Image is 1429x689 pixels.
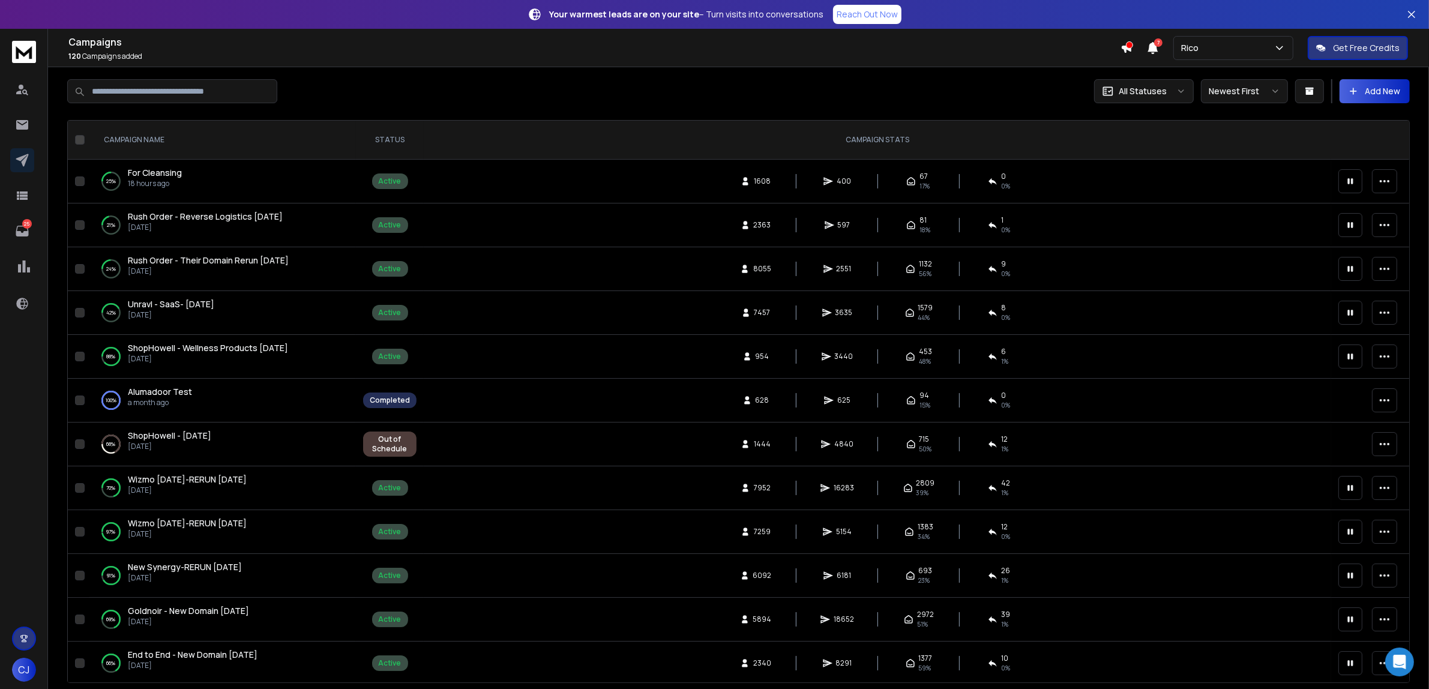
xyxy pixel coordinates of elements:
[918,522,933,532] span: 1383
[919,347,932,357] span: 453
[128,310,214,320] p: [DATE]
[918,313,930,322] span: 44 %
[919,566,933,576] span: 693
[756,396,769,405] span: 628
[106,263,116,275] p: 24 %
[128,211,283,222] span: Rush Order - Reverse Logistics [DATE]
[128,605,249,616] span: Goldnoir - New Domain [DATE]
[68,52,1121,61] p: Campaigns added
[107,526,116,538] p: 97 %
[89,335,356,379] td: 88%ShopHowell - Wellness Products [DATE][DATE]
[106,307,116,319] p: 42 %
[128,223,283,232] p: [DATE]
[89,203,356,247] td: 21%Rush Order - Reverse Logistics [DATE][DATE]
[919,215,927,225] span: 81
[379,264,402,274] div: Active
[1001,478,1010,488] span: 42
[89,598,356,642] td: 69%Goldnoir - New Domain [DATE][DATE]
[836,527,852,537] span: 5154
[128,211,283,223] a: Rush Order - Reverse Logistics [DATE]
[128,573,242,583] p: [DATE]
[379,483,402,493] div: Active
[107,482,116,494] p: 70 %
[68,51,81,61] span: 120
[89,379,356,423] td: 100%Alumadoor Testa month ago
[1119,85,1167,97] p: All Statuses
[918,532,930,541] span: 34 %
[1201,79,1288,103] button: Newest First
[919,391,929,400] span: 94
[1181,42,1203,54] p: Rico
[919,181,930,191] span: 17 %
[106,175,116,187] p: 25 %
[916,488,929,498] span: 39 %
[919,259,932,269] span: 1132
[128,298,214,310] span: Unravl - SaaS- [DATE]
[379,176,402,186] div: Active
[1001,663,1010,673] span: 0 %
[10,219,34,243] a: 25
[128,486,247,495] p: [DATE]
[549,8,699,20] strong: Your warmest leads are on your site
[128,430,211,441] span: ShopHowell - [DATE]
[128,386,192,397] span: Alumadoor Test
[379,615,402,624] div: Active
[379,527,402,537] div: Active
[835,308,853,317] span: 3635
[754,176,771,186] span: 1608
[919,444,932,454] span: 50 %
[128,442,211,451] p: [DATE]
[918,303,933,313] span: 1579
[919,400,930,410] span: 15 %
[1001,259,1006,269] span: 9
[89,642,356,685] td: 66%End to End - New Domain [DATE][DATE]
[128,605,249,617] a: Goldnoir - New Domain [DATE]
[837,571,851,580] span: 6181
[837,176,851,186] span: 400
[1001,576,1008,585] span: 1 %
[753,264,771,274] span: 8055
[107,351,116,363] p: 88 %
[12,658,36,682] button: CJ
[89,510,356,554] td: 97%Wizmo [DATE]-RERUN [DATE][DATE]
[379,352,402,361] div: Active
[89,121,356,160] th: CAMPAIGN NAME
[835,352,853,361] span: 3440
[834,483,854,493] span: 16283
[834,615,854,624] span: 18652
[754,439,771,449] span: 1444
[837,396,850,405] span: 625
[754,308,771,317] span: 7457
[1001,532,1010,541] span: 0 %
[1001,400,1010,410] span: 0 %
[1001,391,1006,400] span: 0
[1001,269,1010,278] span: 0 %
[837,264,852,274] span: 2551
[128,661,257,670] p: [DATE]
[128,517,247,529] span: Wizmo [DATE]-RERUN [DATE]
[128,561,242,573] a: New Synergy-RERUN [DATE]
[68,35,1121,49] h1: Campaigns
[1154,38,1163,47] span: 7
[128,342,288,354] a: ShopHowell - Wellness Products [DATE]
[919,269,931,278] span: 56 %
[128,649,257,661] a: End to End - New Domain [DATE]
[1001,181,1010,191] span: 0 %
[919,225,930,235] span: 18 %
[753,571,772,580] span: 6092
[919,663,931,673] span: 59 %
[128,474,247,486] a: Wizmo [DATE]-RERUN [DATE]
[107,613,116,625] p: 69 %
[838,220,850,230] span: 597
[128,179,182,188] p: 18 hours ago
[379,658,402,668] div: Active
[1001,172,1006,181] span: 0
[128,617,249,627] p: [DATE]
[1333,42,1400,54] p: Get Free Credits
[370,396,410,405] div: Completed
[89,466,356,510] td: 70%Wizmo [DATE]-RERUN [DATE][DATE]
[919,357,931,366] span: 48 %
